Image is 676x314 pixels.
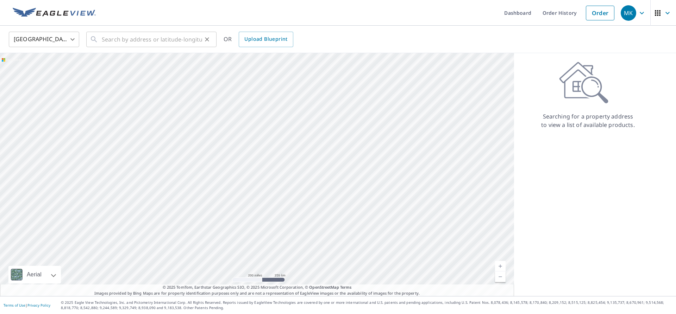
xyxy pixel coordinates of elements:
img: EV Logo [13,8,96,18]
p: | [4,303,50,307]
a: Privacy Policy [27,303,50,308]
a: Terms [340,284,352,290]
span: Upload Blueprint [244,35,287,44]
a: Upload Blueprint [239,32,293,47]
a: Current Level 5, Zoom Out [495,271,506,282]
a: OpenStreetMap [309,284,339,290]
input: Search by address or latitude-longitude [102,30,202,49]
div: OR [224,32,293,47]
div: [GEOGRAPHIC_DATA] [9,30,79,49]
div: MK [621,5,636,21]
span: © 2025 TomTom, Earthstar Geographics SIO, © 2025 Microsoft Corporation, © [163,284,352,290]
div: Aerial [25,266,44,283]
a: Terms of Use [4,303,25,308]
p: Searching for a property address to view a list of available products. [541,112,635,129]
p: © 2025 Eagle View Technologies, Inc. and Pictometry International Corp. All Rights Reserved. Repo... [61,300,672,310]
button: Clear [202,34,212,44]
a: Current Level 5, Zoom In [495,261,506,271]
a: Order [586,6,614,20]
div: Aerial [8,266,61,283]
